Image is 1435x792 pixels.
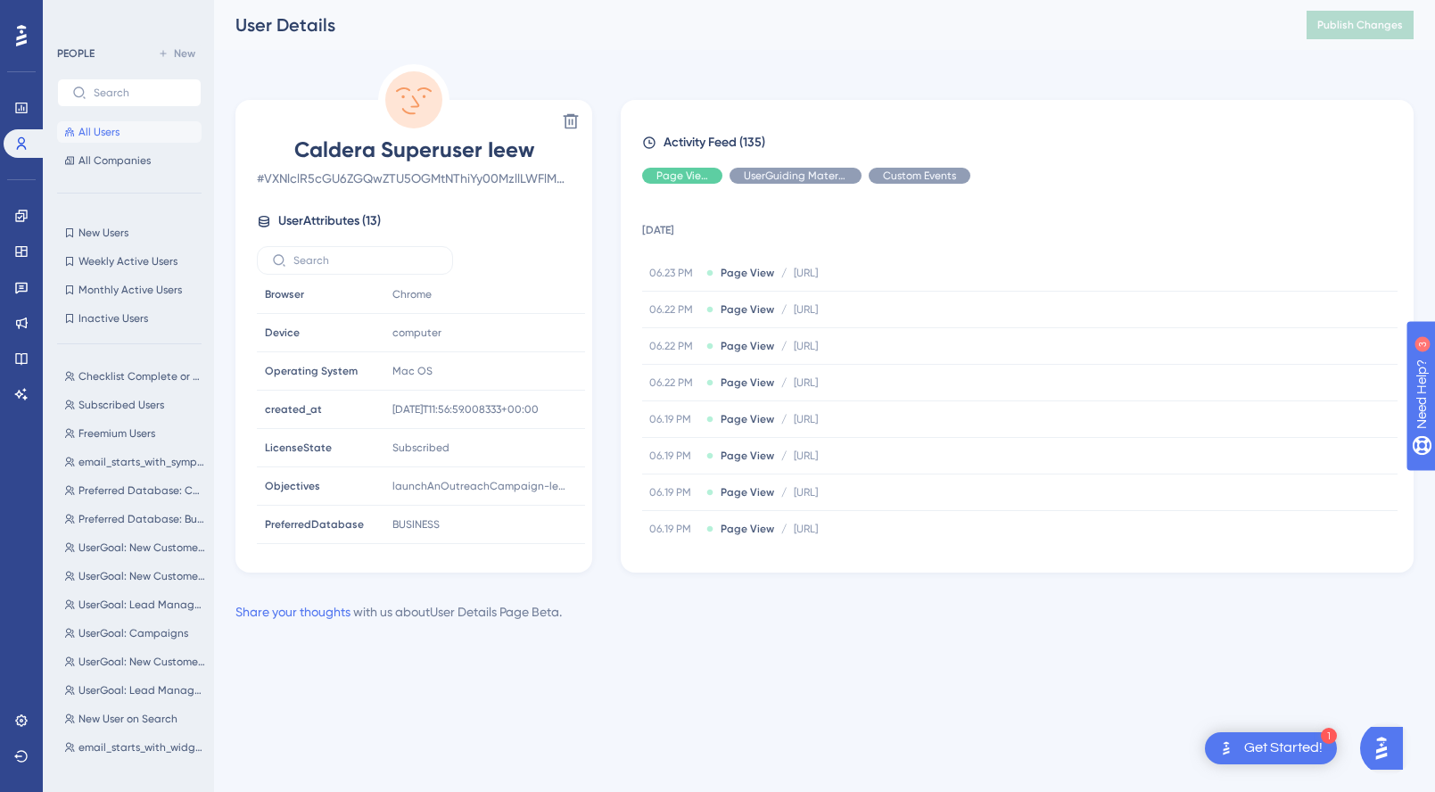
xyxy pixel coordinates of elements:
[78,569,205,583] span: UserGoal: New Customers, Campaigns
[1360,722,1414,775] iframe: UserGuiding AI Assistant Launcher
[1307,11,1414,39] button: Publish Changes
[174,46,195,61] span: New
[78,540,205,555] span: UserGoal: New Customers, Lead Management
[794,522,818,536] span: [URL]
[1317,18,1403,32] span: Publish Changes
[265,364,358,378] span: Operating System
[57,737,212,758] button: email_starts_with_widget
[721,375,774,390] span: Page View
[57,366,212,387] button: Checklist Complete or Dismissed
[1244,738,1323,758] div: Get Started!
[94,87,186,99] input: Search
[642,198,1398,255] td: [DATE]
[392,287,432,301] span: Chrome
[78,283,182,297] span: Monthly Active Users
[781,449,787,463] span: /
[257,136,571,164] span: Caldera Superuser Ieew
[392,479,571,493] span: launchAnOutreachCampaign-leadManagement
[649,266,699,280] span: 06.23 PM
[1216,738,1237,759] img: launcher-image-alternative-text
[664,132,765,153] span: Activity Feed (135)
[57,423,212,444] button: Freemium Users
[721,266,774,280] span: Page View
[57,222,202,243] button: New Users
[124,9,129,23] div: 3
[235,601,562,623] div: with us about User Details Page Beta .
[781,302,787,317] span: /
[78,226,128,240] span: New Users
[649,339,699,353] span: 06.22 PM
[78,655,205,669] span: UserGoal: New Customers
[57,394,212,416] button: Subscribed Users
[152,43,202,64] button: New
[649,485,699,499] span: 06.19 PM
[278,210,381,232] span: User Attributes ( 13 )
[1205,732,1337,764] div: Open Get Started! checklist, remaining modules: 1
[57,150,202,171] button: All Companies
[883,169,956,183] span: Custom Events
[794,375,818,390] span: [URL]
[794,266,818,280] span: [URL]
[794,485,818,499] span: [URL]
[78,426,155,441] span: Freemium Users
[721,449,774,463] span: Page View
[649,522,699,536] span: 06.19 PM
[392,441,449,455] span: Subscribed
[57,251,202,272] button: Weekly Active Users
[235,12,1262,37] div: User Details
[78,398,164,412] span: Subscribed Users
[57,480,212,501] button: Preferred Database: Consumer
[265,517,364,532] span: PreferredDatabase
[721,522,774,536] span: Page View
[721,412,774,426] span: Page View
[57,308,202,329] button: Inactive Users
[78,712,177,726] span: New User on Search
[721,339,774,353] span: Page View
[781,485,787,499] span: /
[265,441,332,455] span: LicenseState
[293,254,438,267] input: Search
[265,287,304,301] span: Browser
[265,402,322,417] span: created_at
[392,402,539,417] span: [DATE]T11:56:59.008333+00:00
[781,522,787,536] span: /
[57,565,212,587] button: UserGoal: New Customers, Campaigns
[794,302,818,317] span: [URL]
[57,451,212,473] button: email_starts_with_symphony
[265,326,300,340] span: Device
[392,364,433,378] span: Mac OS
[78,254,177,268] span: Weekly Active Users
[649,449,699,463] span: 06.19 PM
[78,125,120,139] span: All Users
[78,153,151,168] span: All Companies
[744,169,847,183] span: UserGuiding Material
[57,537,212,558] button: UserGoal: New Customers, Lead Management
[78,311,148,326] span: Inactive Users
[57,46,95,61] div: PEOPLE
[781,266,787,280] span: /
[78,740,205,755] span: email_starts_with_widget
[78,512,205,526] span: Preferred Database: Business
[42,4,111,26] span: Need Help?
[78,626,188,640] span: UserGoal: Campaigns
[781,412,787,426] span: /
[78,369,205,384] span: Checklist Complete or Dismissed
[781,339,787,353] span: /
[649,375,699,390] span: 06.22 PM
[649,302,699,317] span: 06.22 PM
[392,326,441,340] span: computer
[57,508,212,530] button: Preferred Database: Business
[57,651,212,672] button: UserGoal: New Customers
[265,479,320,493] span: Objectives
[78,598,205,612] span: UserGoal: Lead Management, Campaigns
[649,412,699,426] span: 06.19 PM
[78,683,205,697] span: UserGoal: Lead Management
[57,680,212,701] button: UserGoal: Lead Management
[57,708,212,730] button: New User on Search
[392,517,440,532] span: BUSINESS
[235,605,351,619] a: Share your thoughts
[794,449,818,463] span: [URL]
[57,623,212,644] button: UserGoal: Campaigns
[721,485,774,499] span: Page View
